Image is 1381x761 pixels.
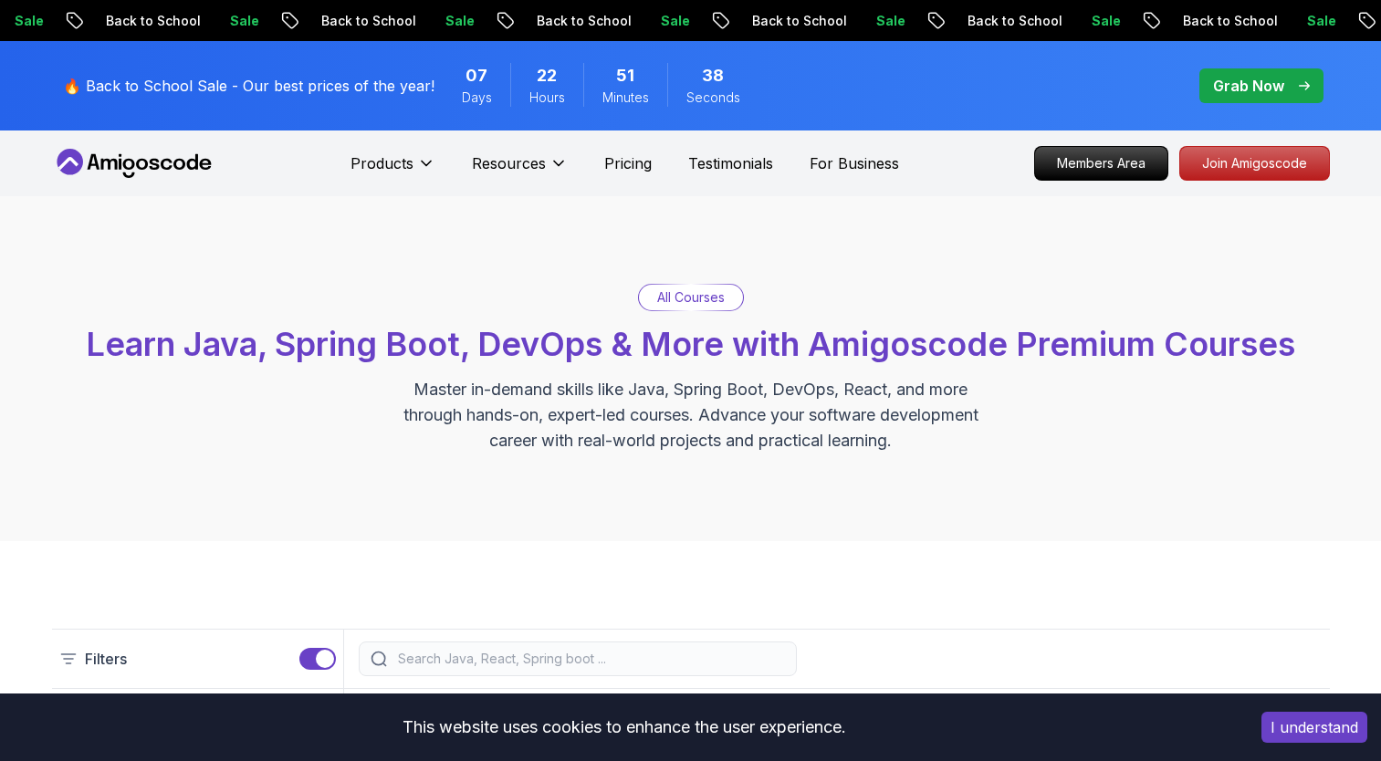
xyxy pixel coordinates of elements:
p: Back to School [640,12,764,30]
button: Accept cookies [1261,712,1367,743]
p: Back to School [855,12,979,30]
p: Sale [549,12,607,30]
input: Search Java, React, Spring boot ... [394,650,785,668]
p: Grab Now [1213,75,1284,97]
p: Sale [1195,12,1253,30]
p: Sale [333,12,392,30]
p: Back to School [1071,12,1195,30]
span: Seconds [686,89,740,107]
p: 🔥 Back to School Sale - Our best prices of the year! [63,75,434,97]
a: For Business [810,152,899,174]
p: Join Amigoscode [1180,147,1329,180]
p: Back to School [424,12,549,30]
span: Hours [529,89,565,107]
a: Join Amigoscode [1179,146,1330,181]
span: Minutes [602,89,649,107]
span: 38 Seconds [702,63,724,89]
p: All Courses [657,288,725,307]
p: Sale [979,12,1038,30]
span: 51 Minutes [616,63,634,89]
button: Resources [472,152,568,189]
p: Back to School [209,12,333,30]
span: 22 Hours [537,63,557,89]
p: Resources [472,152,546,174]
button: Products [350,152,435,189]
a: Pricing [604,152,652,174]
span: Learn Java, Spring Boot, DevOps & More with Amigoscode Premium Courses [86,324,1295,364]
p: Sale [118,12,176,30]
span: 7 Days [466,63,487,89]
p: Members Area [1035,147,1167,180]
span: Days [462,89,492,107]
a: Testimonials [688,152,773,174]
div: This website uses cookies to enhance the user experience. [14,707,1234,747]
p: Products [350,152,413,174]
p: Master in-demand skills like Java, Spring Boot, DevOps, React, and more through hands-on, expert-... [384,377,998,453]
p: Filters [85,648,127,670]
a: Members Area [1034,146,1168,181]
p: Sale [764,12,822,30]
